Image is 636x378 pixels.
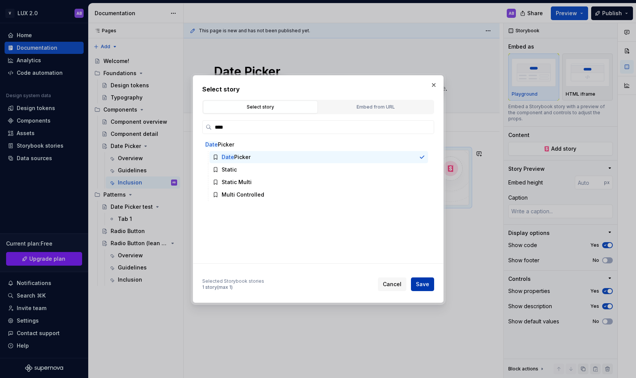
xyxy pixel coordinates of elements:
[321,103,431,111] div: Embed from URL
[222,154,234,160] mark: Date
[202,85,434,94] h2: Select story
[416,280,429,288] span: Save
[202,278,264,284] div: Selected Storybook stories
[202,284,264,290] div: 1 story (max 1)
[222,178,252,186] div: Static Multi
[206,103,315,111] div: Select story
[222,191,264,198] div: Multi Controlled
[222,153,251,161] div: Picker
[383,280,401,288] span: Cancel
[378,277,406,291] button: Cancel
[411,277,434,291] button: Save
[205,141,218,148] mark: Date
[222,166,237,173] div: Static
[205,141,234,148] div: Picker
